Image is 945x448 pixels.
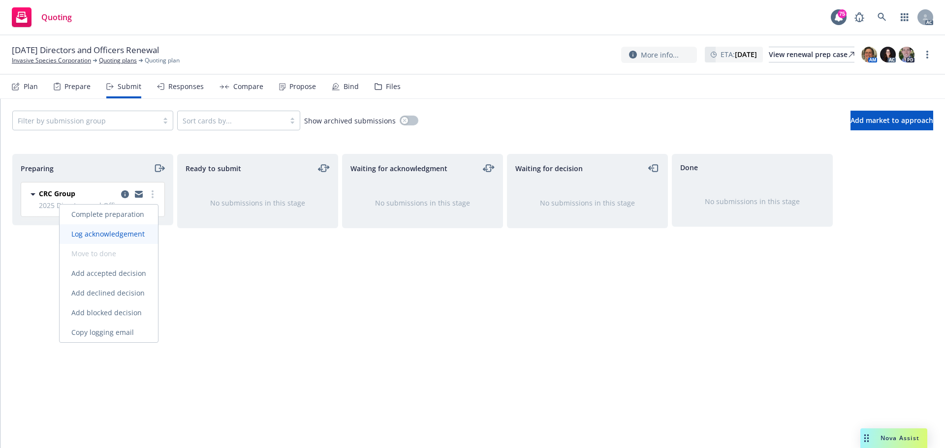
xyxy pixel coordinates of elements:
a: more [147,188,158,200]
span: Add accepted decision [60,269,158,278]
a: Switch app [895,7,914,27]
div: No submissions in this stage [523,198,652,208]
span: Ready to submit [186,163,241,174]
span: Waiting for decision [515,163,583,174]
a: copy logging email [133,188,145,200]
span: Done [680,162,698,173]
span: CRC Group [39,188,75,199]
span: Add declined decision [60,288,157,298]
div: Files [386,83,401,90]
button: More info... [621,47,697,63]
a: Invasive Species Corporation [12,56,91,65]
span: Complete preparation [60,209,156,219]
div: Prepare [64,83,91,90]
span: Quoting [41,13,72,21]
button: Add market to approach [850,111,933,130]
span: Log acknowledgement [60,229,157,239]
span: [DATE] Directors and Officers Renewal [12,44,159,56]
a: more [921,49,933,60]
img: photo [861,47,877,62]
div: Responses [168,83,204,90]
span: Nova Assist [881,434,919,442]
span: Quoting plan [145,56,180,65]
a: Report a Bug [850,7,869,27]
div: Compare [233,83,263,90]
a: moveLeftRight [318,162,330,174]
img: photo [880,47,896,62]
span: More info... [641,50,679,60]
span: 2025 Directors and Officers [39,200,158,210]
div: Propose [289,83,316,90]
a: Quoting plans [99,56,137,65]
strong: [DATE] [735,50,757,59]
img: photo [899,47,914,62]
a: Search [872,7,892,27]
a: moveLeft [648,162,660,174]
div: No submissions in this stage [688,196,817,207]
span: Add blocked decision [60,308,154,317]
button: Nova Assist [860,428,927,448]
div: Bind [344,83,359,90]
span: Preparing [21,163,54,174]
a: moveRight [153,162,165,174]
span: ETA : [721,49,757,60]
a: View renewal prep case [769,47,854,62]
a: moveLeftRight [483,162,495,174]
div: No submissions in this stage [358,198,487,208]
div: No submissions in this stage [193,198,322,208]
div: 75 [838,9,847,18]
a: copy logging email [119,188,131,200]
span: Move to done [60,249,128,258]
div: Drag to move [860,428,873,448]
a: Quoting [8,3,76,31]
span: Waiting for acknowledgment [350,163,447,174]
span: Add market to approach [850,116,933,125]
div: Submit [118,83,141,90]
span: Copy logging email [60,328,146,337]
span: Show archived submissions [304,116,396,126]
div: Plan [24,83,38,90]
